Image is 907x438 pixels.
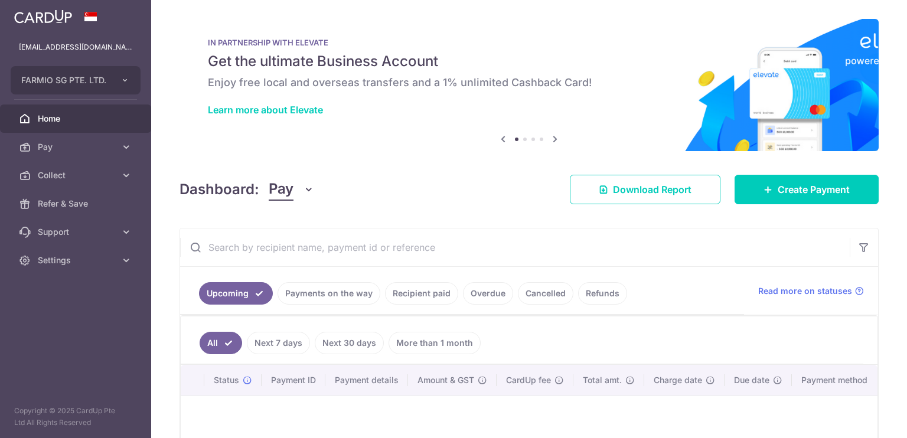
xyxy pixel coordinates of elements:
[735,175,879,204] a: Create Payment
[38,113,116,125] span: Home
[214,374,239,386] span: Status
[38,226,116,238] span: Support
[38,169,116,181] span: Collect
[180,228,850,266] input: Search by recipient name, payment id or reference
[578,282,627,305] a: Refunds
[38,141,116,153] span: Pay
[247,332,310,354] a: Next 7 days
[325,365,408,395] th: Payment details
[506,374,551,386] span: CardUp fee
[208,76,850,90] h6: Enjoy free local and overseas transfers and a 1% unlimited Cashback Card!
[38,254,116,266] span: Settings
[734,374,769,386] span: Due date
[199,282,273,305] a: Upcoming
[180,19,879,151] img: Renovation banner
[269,178,293,201] span: Pay
[38,198,116,210] span: Refer & Save
[758,285,852,297] span: Read more on statuses
[654,374,702,386] span: Charge date
[269,178,314,201] button: Pay
[21,74,109,86] span: FARMIO SG PTE. LTD.
[200,332,242,354] a: All
[180,179,259,200] h4: Dashboard:
[583,374,622,386] span: Total amt.
[518,282,573,305] a: Cancelled
[463,282,513,305] a: Overdue
[11,66,141,94] button: FARMIO SG PTE. LTD.
[208,52,850,71] h5: Get the ultimate Business Account
[208,104,323,116] a: Learn more about Elevate
[14,9,72,24] img: CardUp
[570,175,720,204] a: Download Report
[792,365,882,395] th: Payment method
[315,332,384,354] a: Next 30 days
[778,182,850,197] span: Create Payment
[389,332,481,354] a: More than 1 month
[417,374,474,386] span: Amount & GST
[19,41,132,53] p: [EMAIL_ADDRESS][DOMAIN_NAME]
[758,285,864,297] a: Read more on statuses
[208,38,850,47] p: IN PARTNERSHIP WITH ELEVATE
[385,282,458,305] a: Recipient paid
[613,182,691,197] span: Download Report
[278,282,380,305] a: Payments on the way
[262,365,325,395] th: Payment ID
